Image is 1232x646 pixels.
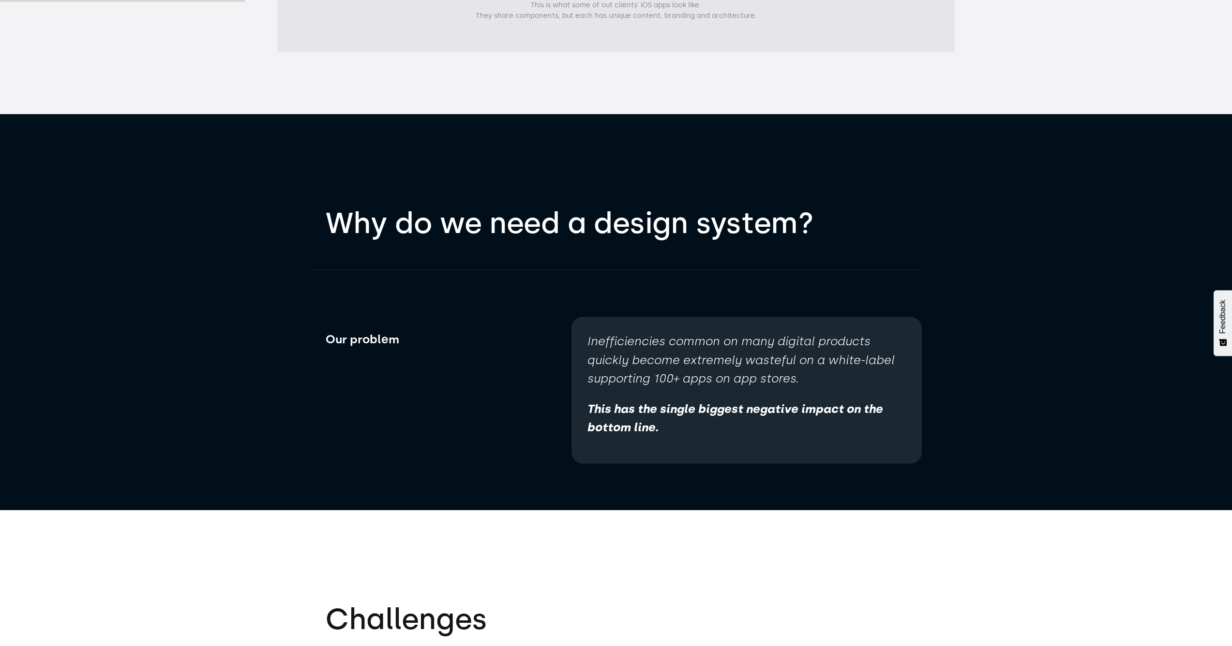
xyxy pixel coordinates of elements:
p: Inefficiencies common on many digital products quickly become extremely wasteful on a white-label... [587,332,906,388]
h2: Why do we need a design system? [326,207,906,239]
h2: Challenges [326,603,906,635]
button: Feedback - Show survey [1214,290,1232,356]
strong: This has the single biggest negative impact on the bottom line. [587,402,883,434]
span: Feedback [1218,300,1227,334]
h3: Our problem [326,332,558,347]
